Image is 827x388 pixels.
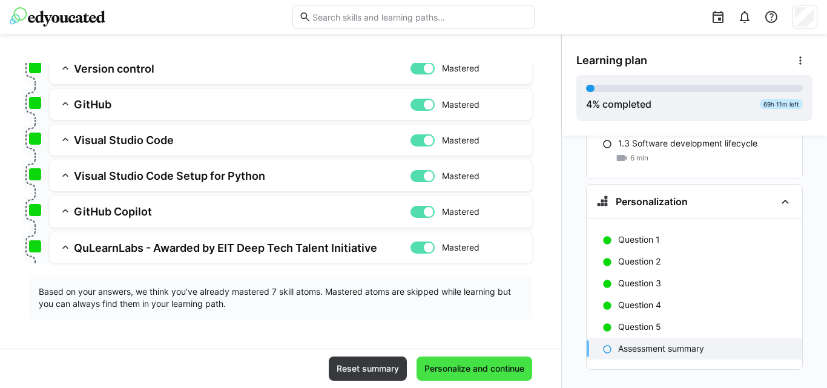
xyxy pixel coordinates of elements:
[618,277,661,289] p: Question 3
[618,234,660,246] p: Question 1
[74,169,410,183] h3: Visual Studio Code Setup for Python
[74,241,410,255] h3: QuLearnLabs - Awarded by EIT Deep Tech Talent Initiative
[29,276,532,320] div: Based on your answers, we think you’ve already mastered 7 skill atoms. Mastered atoms are skipped...
[618,299,661,311] p: Question 4
[335,363,401,375] span: Reset summary
[311,12,528,22] input: Search skills and learning paths…
[586,97,651,111] div: % completed
[618,343,704,355] p: Assessment summary
[618,321,661,333] p: Question 5
[74,133,410,147] h3: Visual Studio Code
[760,99,803,109] div: 69h 11m left
[442,134,479,146] span: Mastered
[630,153,648,163] span: 6 min
[576,54,647,67] span: Learning plan
[442,62,479,74] span: Mastered
[586,98,592,110] span: 4
[618,137,757,150] p: 1.3 Software development lifecycle
[329,357,407,381] button: Reset summary
[618,255,661,268] p: Question 2
[417,357,532,381] button: Personalize and continue
[616,196,688,208] h3: Personalization
[442,206,479,218] span: Mastered
[442,170,479,182] span: Mastered
[442,99,479,111] span: Mastered
[74,62,410,76] h3: Version control
[423,363,526,375] span: Personalize and continue
[74,205,410,219] h3: GitHub Copilot
[74,97,410,111] h3: GitHub
[442,242,479,254] span: Mastered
